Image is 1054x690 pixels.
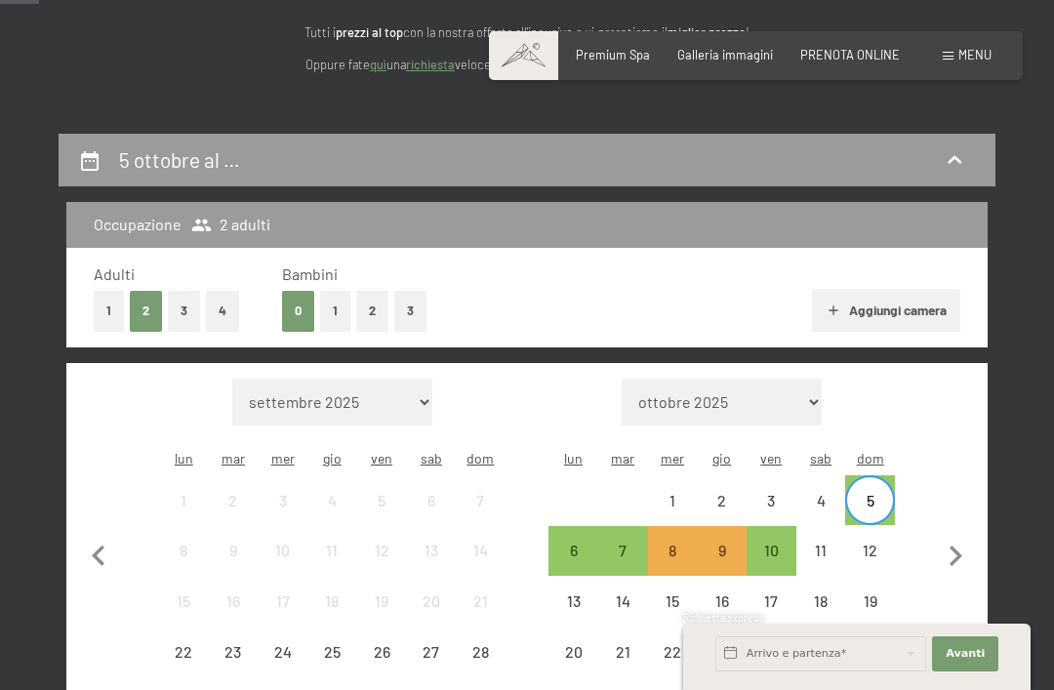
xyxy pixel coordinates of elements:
[161,543,207,589] div: 8
[209,577,259,627] div: Tue Sep 16 2025
[159,526,209,576] div: Mon Sep 08 2025
[747,475,796,525] div: Fri Oct 03 2025
[648,627,698,676] div: Wed Oct 22 2025
[697,577,747,627] div: partenza/check-out non effettuabile
[548,577,598,627] div: partenza/check-out non effettuabile
[648,577,698,627] div: Wed Oct 15 2025
[356,291,388,331] button: 2
[648,627,698,676] div: partenza/check-out non effettuabile
[271,450,295,467] abbr: mercoledì
[336,24,403,40] strong: prezzi al top
[211,493,257,539] div: 2
[845,475,895,525] div: partenza/check-out possibile
[357,577,407,627] div: Fri Sep 19 2025
[845,577,895,627] div: partenza/check-out non effettuabile
[94,291,124,331] button: 1
[421,450,442,467] abbr: sabato
[798,543,844,589] div: 11
[466,450,494,467] abbr: domenica
[222,450,245,467] abbr: martedì
[598,577,648,627] div: Tue Oct 14 2025
[812,289,959,332] button: Aggiungi camera
[810,450,831,467] abbr: sabato
[697,475,747,525] div: Thu Oct 02 2025
[307,627,357,676] div: Thu Sep 25 2025
[611,450,634,467] abbr: martedì
[683,612,763,624] span: Richiesta express
[845,475,895,525] div: Sun Oct 05 2025
[211,644,257,690] div: 23
[307,627,357,676] div: partenza/check-out non effettuabile
[576,47,650,62] span: Premium Spa
[699,493,745,539] div: 2
[760,450,782,467] abbr: venerdì
[747,475,796,525] div: partenza/check-out non effettuabile
[394,291,426,331] button: 3
[458,543,504,589] div: 14
[598,627,648,676] div: Tue Oct 21 2025
[406,577,456,627] div: Sat Sep 20 2025
[650,543,696,589] div: 8
[648,475,698,525] div: partenza/check-out non effettuabile
[357,627,407,676] div: partenza/check-out non effettuabile
[191,214,270,235] span: 2 adulti
[309,543,355,589] div: 11
[845,577,895,627] div: Sun Oct 19 2025
[211,543,257,589] div: 9
[857,450,884,467] abbr: domenica
[796,475,846,525] div: partenza/check-out non effettuabile
[796,577,846,627] div: partenza/check-out non effettuabile
[260,644,305,690] div: 24
[307,526,357,576] div: Thu Sep 11 2025
[371,450,392,467] abbr: venerdì
[307,475,357,525] div: partenza/check-out non effettuabile
[712,450,731,467] abbr: giovedì
[357,526,407,576] div: Fri Sep 12 2025
[320,291,350,331] button: 1
[747,526,796,576] div: Fri Oct 10 2025
[458,593,504,639] div: 21
[357,475,407,525] div: Fri Sep 05 2025
[307,577,357,627] div: Thu Sep 18 2025
[600,644,646,690] div: 21
[260,493,305,539] div: 3
[796,526,846,576] div: Sat Oct 11 2025
[845,526,895,576] div: partenza/check-out non effettuabile
[359,493,405,539] div: 5
[94,214,182,235] h3: Occupazione
[648,577,698,627] div: partenza/check-out non effettuabile
[650,493,696,539] div: 1
[359,543,405,589] div: 12
[137,22,917,42] p: Tutti i con la nostra offerta all'incusive e vi garantiamo il !
[747,526,796,576] div: partenza/check-out possibile
[357,475,407,525] div: partenza/check-out non effettuabile
[209,526,259,576] div: partenza/check-out non effettuabile
[406,627,456,676] div: Sat Sep 27 2025
[258,475,307,525] div: partenza/check-out non effettuabile
[408,644,454,690] div: 27
[159,627,209,676] div: Mon Sep 22 2025
[564,450,583,467] abbr: lunedì
[456,475,506,525] div: Sun Sep 07 2025
[357,526,407,576] div: partenza/check-out non effettuabile
[550,644,596,690] div: 20
[550,593,596,639] div: 13
[598,627,648,676] div: partenza/check-out non effettuabile
[209,475,259,525] div: Tue Sep 02 2025
[258,526,307,576] div: partenza/check-out non effettuabile
[211,593,257,639] div: 16
[668,24,746,40] strong: miglior prezzo
[94,264,135,283] span: Adulti
[175,450,193,467] abbr: lunedì
[548,577,598,627] div: Mon Oct 13 2025
[845,526,895,576] div: Sun Oct 12 2025
[209,627,259,676] div: partenza/check-out non effettuabile
[697,475,747,525] div: partenza/check-out non effettuabile
[796,526,846,576] div: partenza/check-out non effettuabile
[258,526,307,576] div: Wed Sep 10 2025
[260,593,305,639] div: 17
[548,627,598,676] div: Mon Oct 20 2025
[550,543,596,589] div: 6
[406,526,456,576] div: partenza/check-out non effettuabile
[260,543,305,589] div: 10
